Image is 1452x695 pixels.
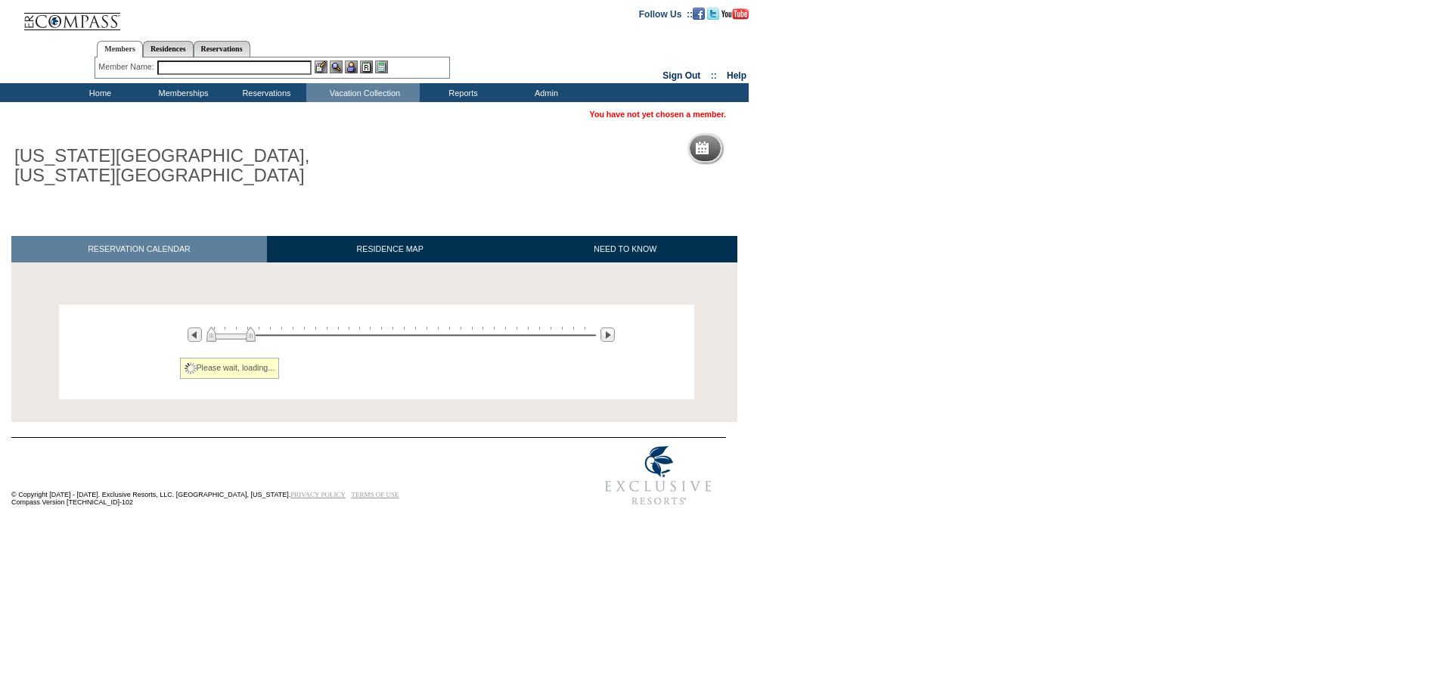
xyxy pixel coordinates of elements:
[11,236,267,262] a: RESERVATION CALENDAR
[57,83,140,102] td: Home
[223,83,306,102] td: Reservations
[11,143,350,189] h1: [US_STATE][GEOGRAPHIC_DATA], [US_STATE][GEOGRAPHIC_DATA]
[315,61,327,73] img: b_edit.gif
[420,83,503,102] td: Reports
[11,439,541,514] td: © Copyright [DATE] - [DATE]. Exclusive Resorts, LLC. [GEOGRAPHIC_DATA], [US_STATE]. Compass Versi...
[600,327,615,342] img: Next
[352,491,399,498] a: TERMS OF USE
[330,61,343,73] img: View
[693,8,705,20] img: Become our fan on Facebook
[143,41,194,57] a: Residences
[693,8,705,17] a: Become our fan on Facebook
[188,327,202,342] img: Previous
[375,61,388,73] img: b_calculator.gif
[140,83,223,102] td: Memberships
[721,8,749,20] img: Subscribe to our YouTube Channel
[707,8,719,20] img: Follow us on Twitter
[727,70,746,81] a: Help
[590,110,726,119] span: You have not yet chosen a member.
[707,8,719,17] a: Follow us on Twitter
[503,83,586,102] td: Admin
[267,236,513,262] a: RESIDENCE MAP
[360,61,373,73] img: Reservations
[639,8,693,20] td: Follow Us ::
[721,8,749,17] a: Subscribe to our YouTube Channel
[180,358,280,379] div: Please wait, loading...
[290,491,346,498] a: PRIVACY POLICY
[194,41,250,57] a: Reservations
[715,144,830,154] h5: Reservation Calendar
[711,70,717,81] span: ::
[591,438,726,513] img: Exclusive Resorts
[345,61,358,73] img: Impersonate
[306,83,420,102] td: Vacation Collection
[513,236,737,262] a: NEED TO KNOW
[662,70,700,81] a: Sign Out
[98,61,157,73] div: Member Name:
[185,362,197,374] img: spinner2.gif
[97,41,143,57] a: Members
